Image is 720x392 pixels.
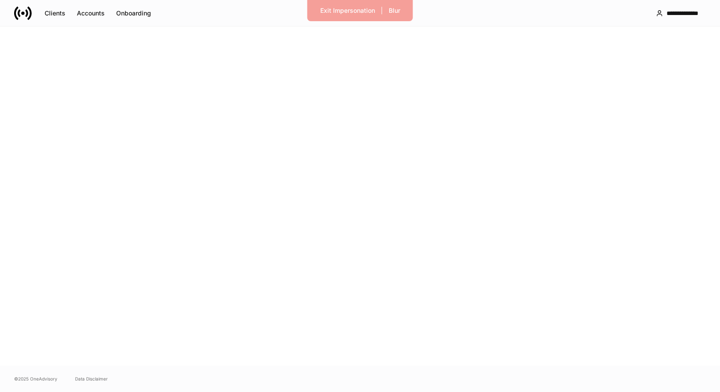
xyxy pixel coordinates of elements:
div: Onboarding [116,10,151,16]
button: Accounts [71,6,110,20]
button: Blur [383,4,406,18]
button: Clients [39,6,71,20]
a: Data Disclaimer [75,375,108,382]
div: Blur [389,8,400,14]
div: Accounts [77,10,105,16]
button: Onboarding [110,6,157,20]
div: Exit Impersonation [320,8,375,14]
span: © 2025 OneAdvisory [14,375,57,382]
button: Exit Impersonation [315,4,381,18]
div: Clients [45,10,65,16]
